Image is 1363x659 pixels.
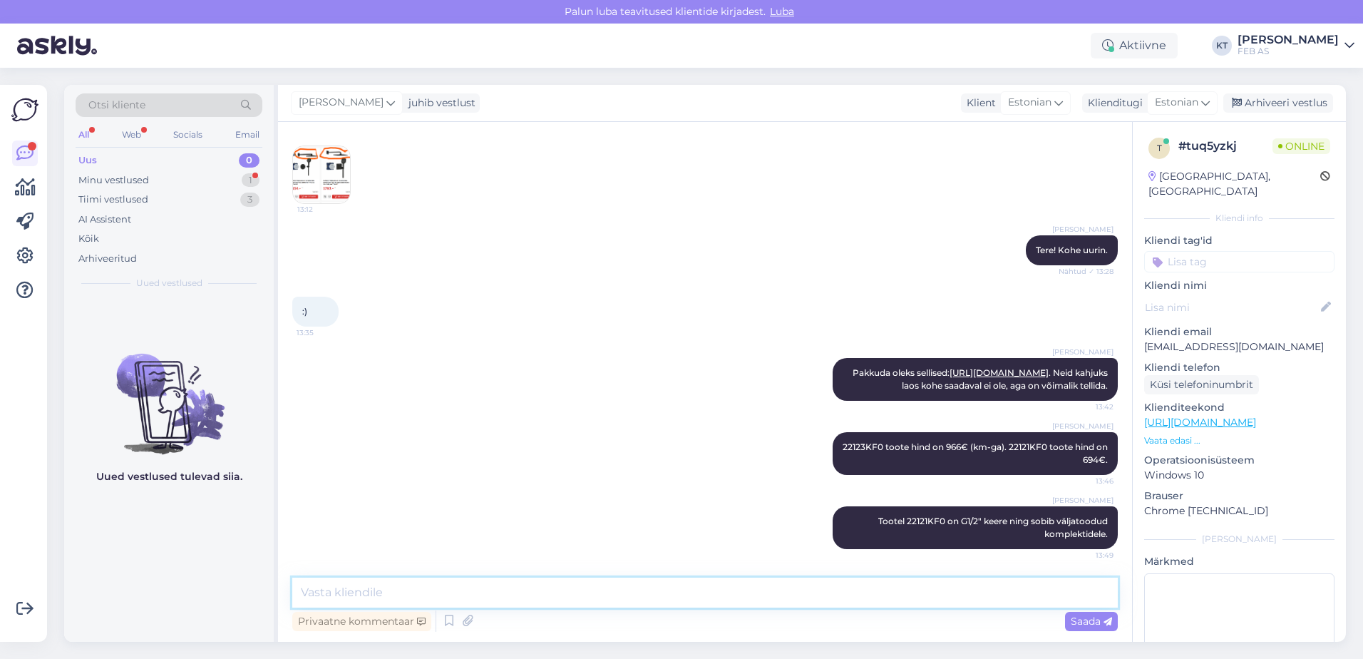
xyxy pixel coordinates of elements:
[1144,504,1334,518] p: Chrome [TECHNICAL_ID]
[1144,339,1334,354] p: [EMAIL_ADDRESS][DOMAIN_NAME]
[240,193,259,207] div: 3
[78,193,148,207] div: Tiimi vestlused
[88,98,145,113] span: Otsi kliente
[1060,476,1113,486] span: 13:46
[1148,169,1320,199] div: [GEOGRAPHIC_DATA], [GEOGRAPHIC_DATA]
[1060,550,1113,561] span: 13:49
[170,126,205,144] div: Socials
[1238,46,1339,57] div: FEB AS
[297,327,350,338] span: 13:35
[403,96,475,111] div: juhib vestlust
[78,153,97,168] div: Uus
[1144,212,1334,225] div: Kliendi info
[1145,300,1318,315] input: Lisa nimi
[1036,245,1108,255] span: Tere! Kohe uurin.
[853,367,1110,391] span: Pakkuda oleks sellised: . Neid kahjuks laos kohe saadaval ei ole, aga on võimalik tellida.
[1272,138,1330,154] span: Online
[1144,416,1256,429] a: [URL][DOMAIN_NAME]
[1052,224,1113,235] span: [PERSON_NAME]
[1082,96,1143,111] div: Klienditugi
[292,612,431,631] div: Privaatne kommentaar
[299,95,384,111] span: [PERSON_NAME]
[1059,266,1113,277] span: Nähtud ✓ 13:28
[1052,495,1113,506] span: [PERSON_NAME]
[293,146,350,203] img: Attachment
[878,516,1110,539] span: Tootel 22121KF0 on G1/2" keere ning sobib väljatoodud komplektidele.
[1238,34,1339,46] div: [PERSON_NAME]
[1144,375,1259,394] div: Küsi telefoninumbrit
[950,367,1049,378] a: [URL][DOMAIN_NAME]
[1144,468,1334,483] p: Windows 10
[242,173,259,188] div: 1
[1052,421,1113,431] span: [PERSON_NAME]
[766,5,798,18] span: Luba
[78,213,131,227] div: AI Assistent
[1223,93,1333,113] div: Arhiveeri vestlus
[1060,402,1113,412] span: 13:42
[78,252,137,266] div: Arhiveeritud
[1144,453,1334,468] p: Operatsioonisüsteem
[1052,347,1113,357] span: [PERSON_NAME]
[1144,325,1334,339] p: Kliendi email
[1212,36,1232,56] div: KT
[96,469,242,484] p: Uued vestlused tulevad siia.
[1144,489,1334,504] p: Brauser
[76,126,92,144] div: All
[1071,615,1112,628] span: Saada
[1144,360,1334,375] p: Kliendi telefon
[1008,95,1051,111] span: Estonian
[239,153,259,168] div: 0
[297,204,351,215] span: 13:12
[1144,251,1334,272] input: Lisa tag
[78,232,99,246] div: Kõik
[1178,138,1272,155] div: # tuq5yzkj
[1144,400,1334,415] p: Klienditeekond
[1238,34,1354,57] a: [PERSON_NAME]FEB AS
[1144,278,1334,293] p: Kliendi nimi
[1144,233,1334,248] p: Kliendi tag'id
[302,306,307,317] span: :)
[1155,95,1198,111] span: Estonian
[136,277,202,290] span: Uued vestlused
[1157,143,1162,153] span: t
[1144,434,1334,447] p: Vaata edasi ...
[64,328,274,456] img: No chats
[119,126,144,144] div: Web
[232,126,262,144] div: Email
[1091,33,1178,58] div: Aktiivne
[1144,533,1334,546] div: [PERSON_NAME]
[843,441,1110,465] span: 22123KF0 toote hind on 966€ (km-ga). 22121KF0 toote hind on 694€.
[11,96,38,123] img: Askly Logo
[78,173,149,188] div: Minu vestlused
[961,96,996,111] div: Klient
[1144,554,1334,569] p: Märkmed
